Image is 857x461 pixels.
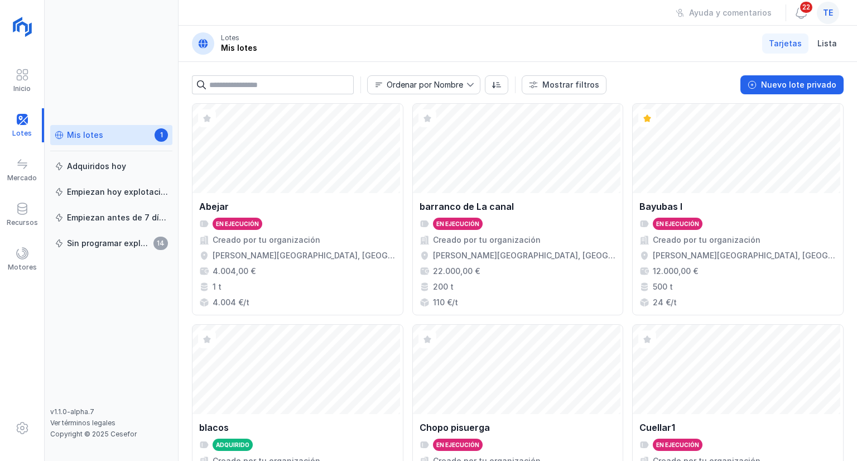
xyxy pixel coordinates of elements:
div: Ayuda y comentarios [689,7,772,18]
div: Lotes [221,33,239,42]
div: Cuellar1 [639,421,675,434]
div: [PERSON_NAME][GEOGRAPHIC_DATA], [GEOGRAPHIC_DATA], [GEOGRAPHIC_DATA] [653,250,836,261]
div: Creado por tu organización [433,234,541,246]
img: logoRight.svg [8,13,36,41]
div: 110 €/t [433,297,458,308]
div: Creado por tu organización [653,234,760,246]
div: 24 €/t [653,297,677,308]
div: 4.004 €/t [213,297,249,308]
span: te [823,7,833,18]
div: Abejar [199,200,229,213]
div: En ejecución [656,220,699,228]
a: Lista [811,33,844,54]
div: barranco de La canal [420,200,514,213]
a: Empiezan hoy explotación [50,182,172,202]
div: 12.000,00 € [653,266,698,277]
button: Ayuda y comentarios [668,3,779,22]
span: Nombre [368,76,466,94]
a: Sin programar explotación14 [50,233,172,253]
a: barranco de La canalEn ejecuciónCreado por tu organización[PERSON_NAME][GEOGRAPHIC_DATA], [GEOGRA... [412,103,624,315]
div: Empiezan antes de 7 días [67,212,168,223]
div: Adquiridos hoy [67,161,126,172]
div: Motores [8,263,37,272]
a: AbejarEn ejecuciónCreado por tu organización[PERSON_NAME][GEOGRAPHIC_DATA], [GEOGRAPHIC_DATA], [G... [192,103,403,315]
div: En ejecución [436,441,479,449]
div: Nuevo lote privado [761,79,836,90]
span: 22 [799,1,813,14]
div: Inicio [13,84,31,93]
div: 500 t [653,281,673,292]
div: 22.000,00 € [433,266,480,277]
a: Adquiridos hoy [50,156,172,176]
a: Ver términos legales [50,419,115,427]
a: Tarjetas [762,33,808,54]
span: Lista [817,38,837,49]
div: Empiezan hoy explotación [67,186,168,198]
div: 4.004,00 € [213,266,256,277]
div: En ejecución [436,220,479,228]
div: Chopo pisuerga [420,421,490,434]
div: Mostrar filtros [542,79,599,90]
div: En ejecución [216,220,259,228]
span: 14 [153,237,168,250]
div: blacos [199,421,229,434]
div: Mis lotes [67,129,103,141]
div: Copyright © 2025 Cesefor [50,430,172,439]
div: 1 t [213,281,222,292]
span: Tarjetas [769,38,802,49]
div: Creado por tu organización [213,234,320,246]
span: 1 [155,128,168,142]
button: Mostrar filtros [522,75,606,94]
div: [PERSON_NAME][GEOGRAPHIC_DATA], [GEOGRAPHIC_DATA], [GEOGRAPHIC_DATA] [213,250,396,261]
div: Mercado [7,174,37,183]
a: Empiezan antes de 7 días [50,208,172,228]
div: Adquirido [216,441,249,449]
div: Sin programar explotación [67,238,150,249]
div: 200 t [433,281,454,292]
div: v1.1.0-alpha.7 [50,407,172,416]
a: Mis lotes1 [50,125,172,145]
div: [PERSON_NAME][GEOGRAPHIC_DATA], [GEOGRAPHIC_DATA], [GEOGRAPHIC_DATA], [GEOGRAPHIC_DATA], [GEOGRAP... [433,250,617,261]
div: Mis lotes [221,42,257,54]
div: Recursos [7,218,38,227]
div: Bayubas I [639,200,682,213]
a: Bayubas IEn ejecuciónCreado por tu organización[PERSON_NAME][GEOGRAPHIC_DATA], [GEOGRAPHIC_DATA],... [632,103,844,315]
button: Nuevo lote privado [740,75,844,94]
div: Ordenar por Nombre [387,81,463,89]
div: En ejecución [656,441,699,449]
